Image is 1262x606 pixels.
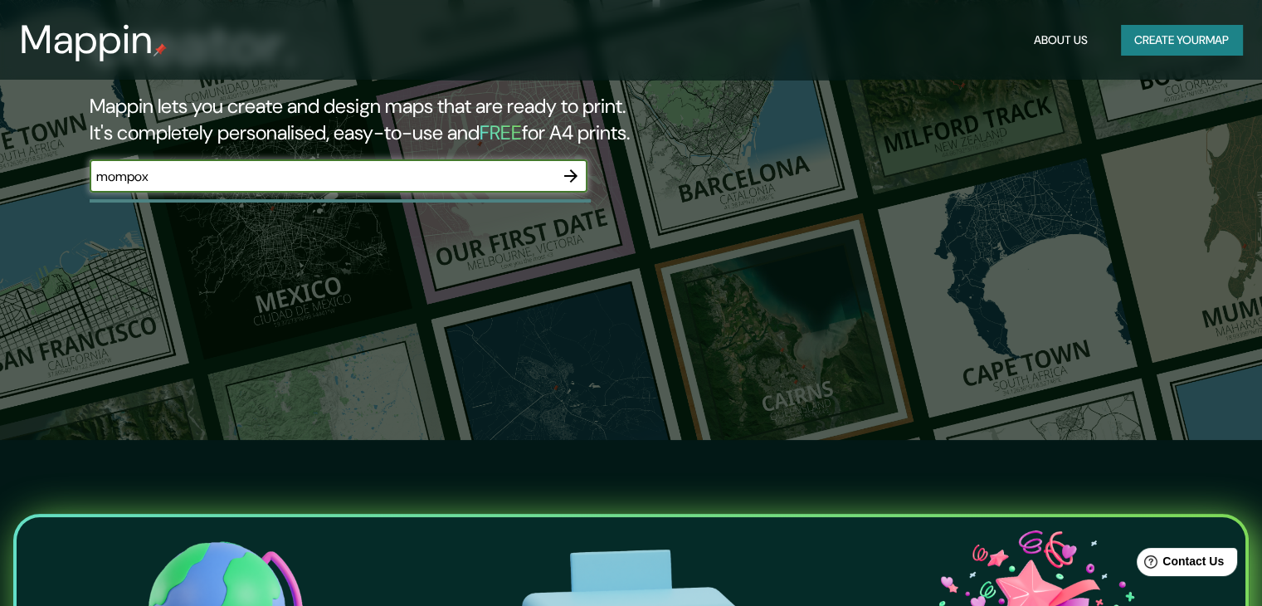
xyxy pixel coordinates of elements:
[90,93,721,146] h2: Mappin lets you create and design maps that are ready to print. It's completely personalised, eas...
[90,167,554,186] input: Choose your favourite place
[153,43,167,56] img: mappin-pin
[20,17,153,63] h3: Mappin
[1027,25,1094,56] button: About Us
[1121,25,1242,56] button: Create yourmap
[480,120,522,145] h5: FREE
[1114,541,1244,588] iframe: Help widget launcher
